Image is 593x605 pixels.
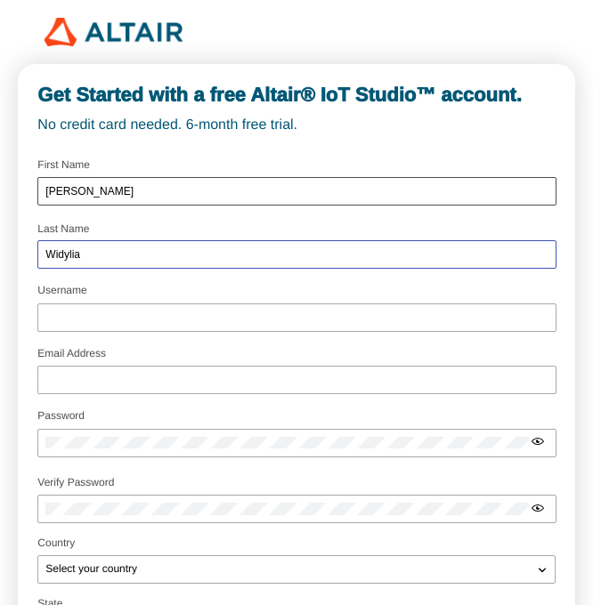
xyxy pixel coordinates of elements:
img: 320px-Altair_logo.png [45,18,183,46]
unity-typography: No credit card needed. 6-month free trial. [37,117,555,133]
label: Verify Password [37,476,114,488]
unity-typography: Get Started with a free Altair® IoT Studio™ account. [37,84,555,106]
label: Email Address [37,347,106,359]
label: Username [37,284,86,296]
label: Password [37,409,85,422]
